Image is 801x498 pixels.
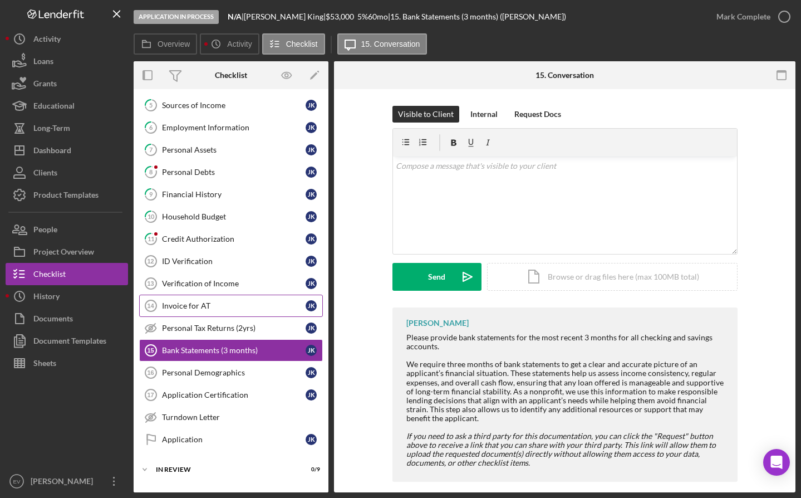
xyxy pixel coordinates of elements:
[139,362,323,384] a: 16Personal DemographicsJK
[148,235,154,242] tspan: 11
[139,228,323,250] a: 11Credit AuthorizationJK
[300,491,320,498] div: 0 / 3
[705,6,795,28] button: Mark Complete
[149,124,153,131] tspan: 6
[6,330,128,352] button: Document Templates
[149,168,153,175] tspan: 8
[6,28,128,50] button: Activity
[6,263,128,285] button: Checklist
[6,241,128,263] button: Project Overview
[6,307,128,330] button: Documents
[139,339,323,362] a: 15Bank Statements (3 months)JK
[162,346,306,355] div: Bank Statements (3 months)
[149,101,153,109] tspan: 5
[406,333,726,351] div: Please provide bank statements for the most recent 3 months for all checking and savings accounts.
[162,279,306,288] div: Verification of Income
[139,139,323,161] a: 7Personal AssetsJK
[388,12,566,21] div: | 15. Bank Statements (3 months) ([PERSON_NAME])
[33,28,61,53] div: Activity
[306,256,317,267] div: J K
[306,434,317,445] div: J K
[6,285,128,307] button: History
[535,71,594,80] div: 15. Conversation
[28,470,100,495] div: [PERSON_NAME]
[6,162,128,184] button: Clients
[286,40,318,48] label: Checklist
[148,213,155,220] tspan: 10
[6,95,128,117] button: Educational
[228,12,242,21] b: N/A
[306,345,317,356] div: J K
[134,33,197,55] button: Overview
[33,50,53,75] div: Loans
[6,139,128,162] button: Dashboard
[306,323,317,334] div: J K
[6,218,128,241] button: People
[162,413,322,422] div: Turndown Letter
[6,352,128,374] button: Sheets
[33,307,73,333] div: Documents
[139,183,323,206] a: 9Financial HistoryJK
[147,347,154,354] tspan: 15
[357,12,368,21] div: 5 %
[6,117,128,139] button: Long-Term
[147,280,154,287] tspan: 13
[162,190,306,199] div: Financial History
[326,12,354,21] span: $53,000
[139,161,323,183] a: 8Personal DebtsJK
[139,94,323,116] a: 5Sources of IncomeJK
[398,106,454,123] div: Visible to Client
[337,33,427,55] button: 15. Conversation
[306,100,317,111] div: J K
[306,144,317,155] div: J K
[162,301,306,310] div: Invoice for AT
[156,491,292,498] div: Ready for LRC
[368,12,388,21] div: 60 mo
[392,106,459,123] button: Visible to Client
[162,123,306,132] div: Employment Information
[139,116,323,139] a: 6Employment InformationJK
[162,390,306,399] div: Application Certification
[33,218,57,243] div: People
[162,257,306,266] div: ID Verification
[6,470,128,492] button: EV[PERSON_NAME]
[162,168,306,177] div: Personal Debts
[33,263,66,288] div: Checklist
[158,40,190,48] label: Overview
[306,233,317,245] div: J K
[33,241,94,266] div: Project Overview
[306,167,317,178] div: J K
[6,72,128,95] button: Grants
[200,33,259,55] button: Activity
[228,12,244,21] div: |
[306,300,317,311] div: J K
[406,319,469,328] div: [PERSON_NAME]
[149,191,153,198] tspan: 9
[139,384,323,406] a: 17Application CertificationJK
[139,406,323,428] a: Turndown Letter
[139,428,323,451] a: ApplicationJK
[465,106,503,123] button: Internal
[162,235,306,243] div: Credit Authorization
[306,122,317,133] div: J K
[162,212,306,221] div: Household Budget
[147,302,154,309] tspan: 14
[33,330,106,355] div: Document Templates
[162,324,306,333] div: Personal Tax Returns (2yrs)
[162,101,306,110] div: Sources of Income
[33,352,56,377] div: Sheets
[6,50,128,72] button: Loans
[33,162,57,187] div: Clients
[147,369,154,376] tspan: 16
[244,12,326,21] div: [PERSON_NAME] King |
